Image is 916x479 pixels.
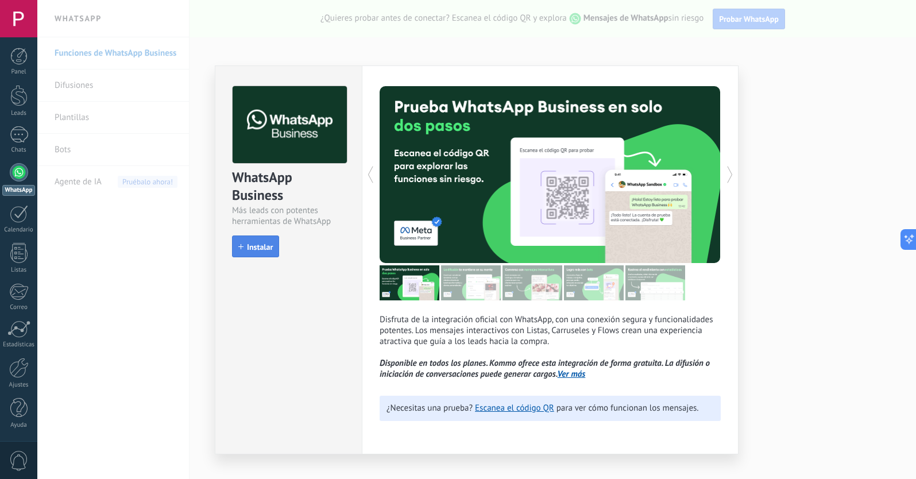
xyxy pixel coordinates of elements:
div: Panel [2,68,36,76]
a: Escanea el código QR [475,403,554,414]
img: logo_main.png [233,86,347,164]
button: Instalar [232,235,279,257]
div: Chats [2,146,36,154]
div: Listas [2,266,36,274]
div: Ayuda [2,422,36,429]
div: Leads [2,110,36,117]
i: Disponible en todos los planes. Kommo ofrece esta integración de forma gratuita. La difusión o in... [380,358,710,380]
img: tour_image_62c9952fc9cf984da8d1d2aa2c453724.png [564,265,624,300]
div: Más leads con potentes herramientas de WhatsApp [232,205,345,227]
img: tour_image_1009fe39f4f058b759f0df5a2b7f6f06.png [503,265,562,300]
span: Instalar [247,243,273,251]
div: Correo [2,304,36,311]
img: tour_image_7a4924cebc22ed9e3259523e50fe4fd6.png [380,265,439,300]
p: Disfruta de la integración oficial con WhatsApp, con una conexión segura y funcionalidades potent... [380,314,721,380]
a: Ver más [558,369,586,380]
span: para ver cómo funcionan los mensajes. [556,403,699,414]
img: tour_image_cc27419dad425b0ae96c2716632553fa.png [441,265,501,300]
div: WhatsApp [2,185,35,196]
span: ¿Necesitas una prueba? [387,403,473,414]
div: Estadísticas [2,341,36,349]
div: Calendario [2,226,36,234]
div: Ajustes [2,381,36,389]
div: WhatsApp Business [232,168,345,205]
img: tour_image_cc377002d0016b7ebaeb4dbe65cb2175.png [625,265,685,300]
